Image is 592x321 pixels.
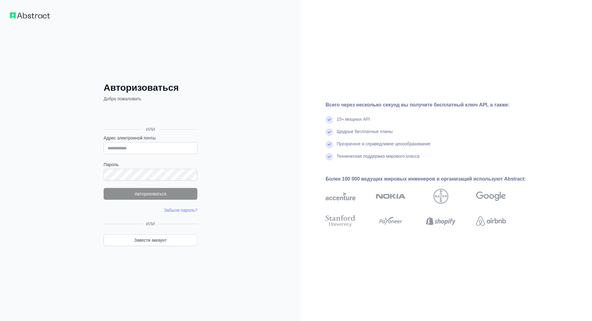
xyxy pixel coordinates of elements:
[104,162,119,167] font: Пароль
[326,153,333,160] img: галочка
[326,128,333,136] img: галочка
[104,82,179,93] font: Авторизоваться
[164,208,197,213] a: Забыли пароль?
[101,109,199,122] iframe: Кнопка «Войти с аккаунтом Google»
[337,141,430,146] font: Прозрачное и справедливое ценообразование
[104,188,197,200] button: Авторизоваться
[377,214,404,228] img: Payoneer
[376,189,406,204] img: нокиа
[104,234,197,246] a: Завести аккаунт
[146,127,155,132] font: ИЛИ
[337,154,420,159] font: Техническая поддержка мирового класса
[337,117,370,122] font: 15+ мощных API
[104,135,156,140] font: Адрес электронной почты
[326,116,333,123] img: галочка
[476,189,506,204] img: Google
[326,214,356,228] img: Стэнфордский университет
[146,221,155,226] font: ИЛИ
[476,214,506,228] img: Airbnb
[134,238,167,243] font: Завести аккаунт
[326,102,510,107] font: Всего через несколько секунд вы получите бесплатный ключ API, а также:
[326,141,333,148] img: галочка
[426,214,456,228] img: шопифай
[134,191,166,196] font: Авторизоваться
[326,176,526,181] font: Более 100 000 ведущих мировых инженеров и организаций используют Abstract:
[326,189,356,204] img: акцент
[337,129,393,134] font: Щедрые бесплатные планы
[104,96,141,101] font: Добро пожаловать
[434,189,448,204] img: байер
[10,12,50,19] img: Рабочий процесс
